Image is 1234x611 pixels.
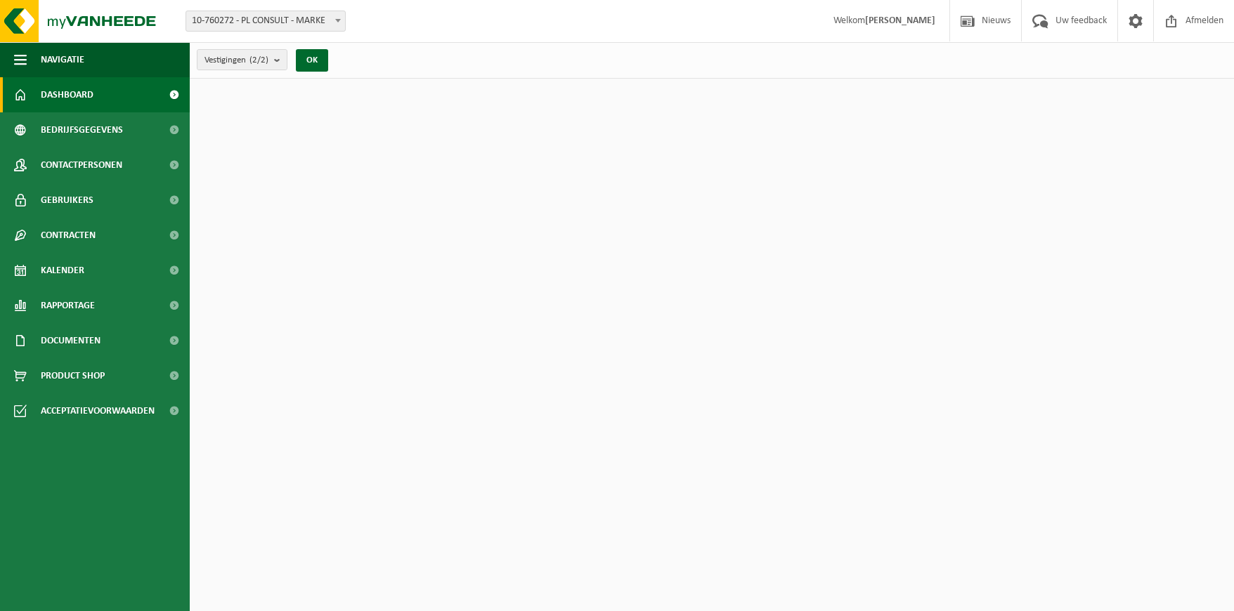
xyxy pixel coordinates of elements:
span: Acceptatievoorwaarden [41,393,155,428]
span: Navigatie [41,42,84,77]
strong: [PERSON_NAME] [865,15,935,26]
span: Contracten [41,218,96,253]
span: Vestigingen [204,50,268,71]
span: Product Shop [41,358,105,393]
button: Vestigingen(2/2) [197,49,287,70]
span: Documenten [41,323,100,358]
span: Gebruikers [41,183,93,218]
button: OK [296,49,328,72]
span: Dashboard [41,77,93,112]
span: Bedrijfsgegevens [41,112,123,147]
span: 10-760272 - PL CONSULT - MARKE [186,11,345,31]
span: 10-760272 - PL CONSULT - MARKE [186,11,346,32]
span: Kalender [41,253,84,288]
count: (2/2) [249,55,268,65]
span: Rapportage [41,288,95,323]
span: Contactpersonen [41,147,122,183]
